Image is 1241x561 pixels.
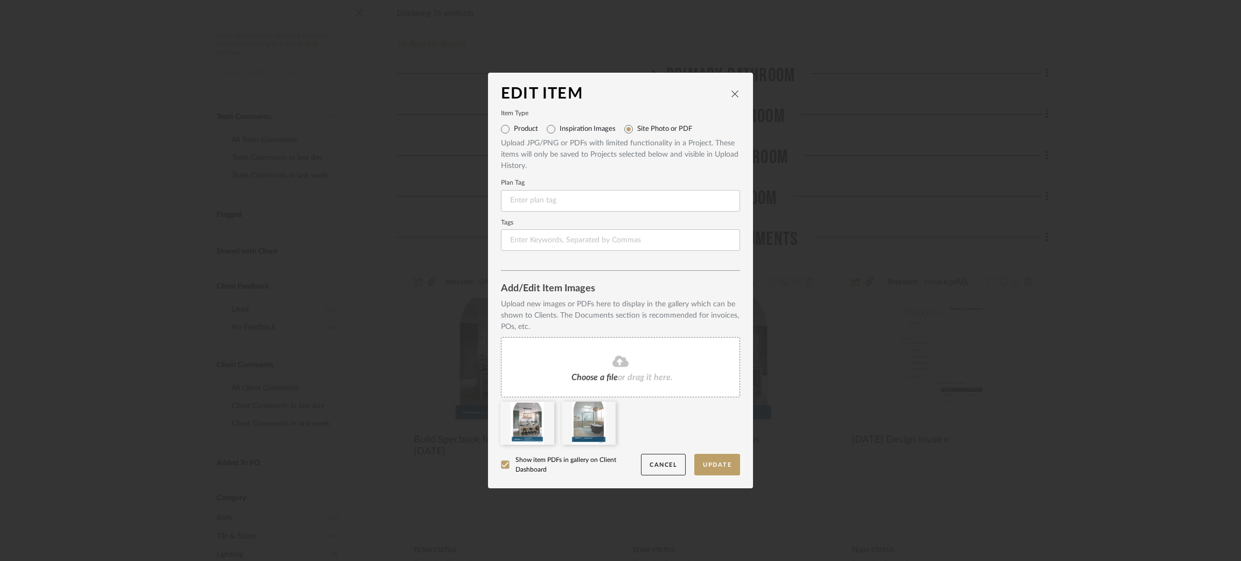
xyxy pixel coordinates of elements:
label: Tags [501,220,740,226]
label: Site Photo or PDF [637,125,692,134]
label: Inspiration Images [560,125,616,134]
div: Upload new images or PDFs here to display in the gallery which can be shown to Clients. The Docum... [501,299,740,333]
label: Item Type [501,111,740,116]
input: Enter plan tag [501,190,740,212]
label: Product [514,125,538,134]
div: Upload JPG/PNG or PDFs with limited functionality in a Project. These items will only be saved to... [501,138,740,172]
button: Cancel [641,454,686,476]
button: Update [694,454,740,476]
span: or drag it here. [618,373,673,382]
span: Choose a file [571,373,618,382]
button: close [730,89,740,99]
label: Show item PDFs in gallery on Client Dashboard [501,455,641,474]
input: Enter Keywords, Separated by Commas [501,229,740,251]
mat-radio-group: Select item type [501,121,740,138]
div: Edit Item [501,86,730,103]
label: Plan Tag [501,180,740,186]
div: Add/Edit Item Images [501,284,740,294]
